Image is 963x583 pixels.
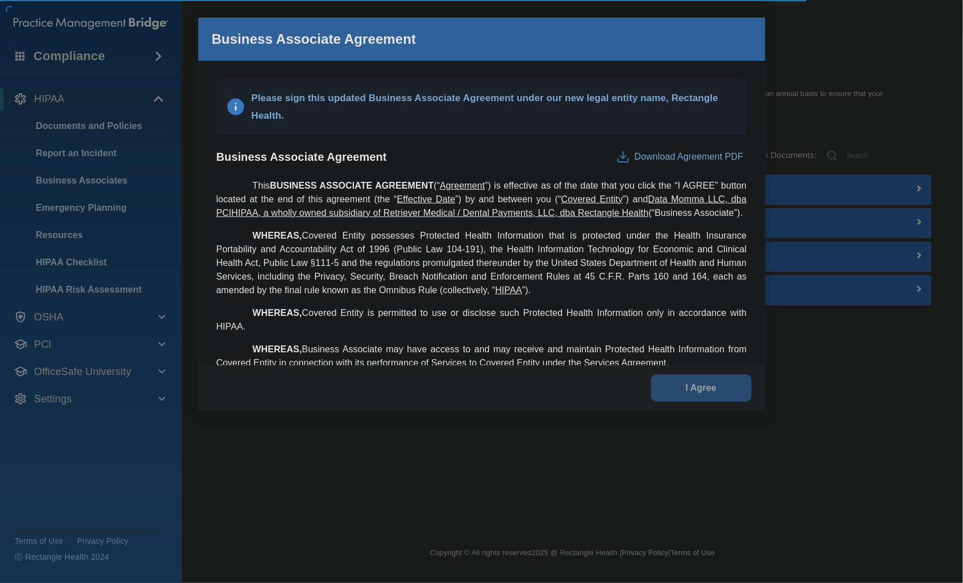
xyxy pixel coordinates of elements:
[216,343,747,370] p: Business Associate may have access to and may receive and maintain Protected Health Information f...
[440,181,485,190] u: Agreement
[212,27,416,52] p: Business Associate Agreement
[253,231,302,240] span: WHEREAS,
[216,147,387,168] p: Business Associate Agreement
[253,344,302,354] span: WHEREAS,
[561,194,623,204] u: Covered Entity
[270,181,433,190] span: BUSINESS ASSOCIATE AGREEMENT
[216,229,747,297] p: Covered Entity possesses Protected Health Information that is protected under the Health Insuranc...
[216,306,747,334] p: Covered Entity is permitted to use or disclose such Protected Health Information only in accordan...
[253,308,302,318] span: WHEREAS,
[495,285,522,295] u: HIPAA
[252,89,737,125] p: Please sign this updated Business Associate Agreement under our new legal entity name, Rectangle ...
[216,179,747,220] p: This (“ ”) is effective as of the date that you click the “I AGREE” button located at the end of ...
[613,148,747,166] button: Download Agreement PDF
[651,374,752,402] button: I Agree
[216,194,747,218] u: Data Momma LLC, dba PCIHIPAA, a wholly owned subsidiary of Retriever Medical / Dental Payments, L...
[397,194,456,204] u: Effective Date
